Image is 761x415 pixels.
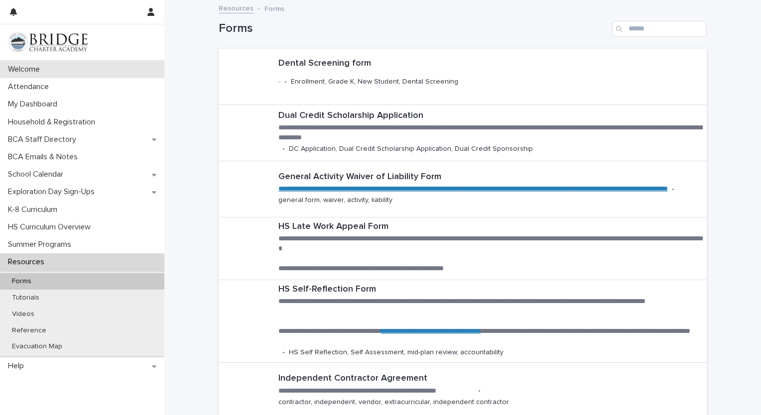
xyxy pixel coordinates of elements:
[289,348,504,357] p: HS Self Reflection, Self Assessment, mid-plan review, accountability
[219,49,707,105] a: Dental Screening form-•Enrollment, Grade K, New Student, Dental Screening
[289,145,533,153] p: DC Application, Dual Credit Scholarship Application, Dual Credit Sponsorship
[291,78,458,86] p: Enrollment, Grade K, New Student, Dental Screening
[4,65,48,74] p: Welcome
[264,2,284,13] p: Forms
[612,21,707,37] input: Search
[4,135,84,144] p: BCA Staff Directory
[4,222,99,232] p: HS Curriculum Overview
[4,277,39,286] p: Forms
[284,78,287,86] p: •
[278,398,509,407] p: contractor, independent, vendor, extracurricular, independent contractor
[278,373,703,384] p: Independent Contractor Agreement
[4,361,32,371] p: Help
[4,100,65,109] p: My Dashboard
[4,240,79,249] p: Summer Programs
[4,342,70,351] p: Evacuation Map
[278,78,280,86] p: -
[278,58,551,69] p: Dental Screening form
[4,187,103,197] p: Exploration Day Sign-Ups
[4,310,42,318] p: Videos
[219,2,254,13] a: Resources
[278,284,703,295] p: HS Self-Reflection Form
[219,21,608,36] h1: Forms
[4,205,65,214] p: K-8 Curriculum
[4,326,54,335] p: Reference
[672,185,674,194] p: •
[4,82,57,92] p: Attendance
[478,387,481,395] p: •
[4,117,103,127] p: Household & Registration
[278,172,703,183] p: General Activity Waiver of Liability Form
[4,294,47,302] p: Tutorials
[278,196,392,205] p: general form, waiver, activity, liability
[4,257,52,267] p: Resources
[282,348,285,357] p: •
[8,32,88,52] img: V1C1m3IdTEidaUdm9Hs0
[282,145,285,153] p: •
[4,152,86,162] p: BCA Emails & Notes
[278,221,703,232] p: HS Late Work Appeal Form
[278,110,703,121] p: Dual Credit Scholarship Application
[4,170,71,179] p: School Calendar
